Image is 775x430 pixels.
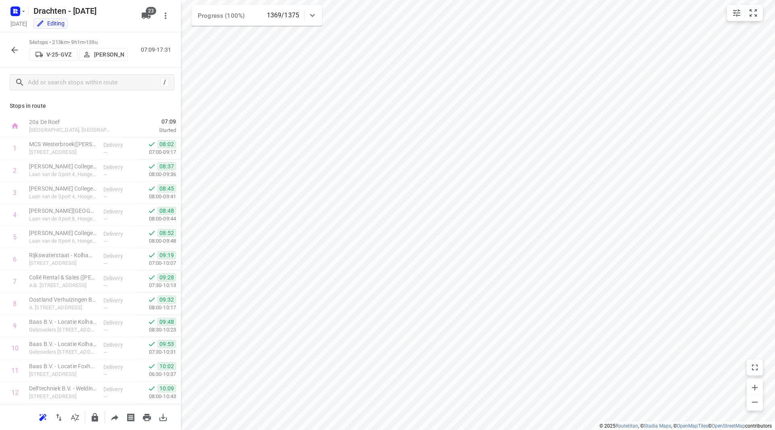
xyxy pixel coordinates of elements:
p: 08:00-09:41 [136,193,176,201]
span: — [103,149,107,155]
p: Stops in route [10,102,171,110]
li: © 2025 , © , © © contributors [599,423,772,429]
span: 10:09 [157,384,176,392]
span: — [103,283,107,289]
p: Delivery [103,296,133,304]
p: Started [123,126,176,134]
span: 09:48 [157,318,176,326]
span: — [103,260,107,266]
span: 08:02 [157,140,176,148]
p: 54 stops • 213km • 9h1m [29,39,128,46]
svg: Done [148,296,156,304]
svg: Done [148,362,156,370]
button: More [157,8,174,24]
svg: Done [148,384,156,392]
span: — [103,216,107,222]
p: Gebroeders Wrightlaan 2c, Kolham [29,348,97,356]
p: Delivery [103,163,133,171]
svg: Done [148,162,156,170]
div: 9 [13,322,17,330]
p: Delivery [103,185,133,193]
span: 10:02 [157,362,176,370]
div: / [160,78,169,87]
svg: Done [148,185,156,193]
p: Laan van de Sport 8, Hoogezand [29,215,97,223]
span: — [103,305,107,311]
p: 06:30-10:37 [136,370,176,378]
span: • [84,39,86,45]
button: Map settings [729,5,745,21]
p: 08:00-09:44 [136,215,176,223]
span: 07:09 [123,117,176,126]
p: Delivery [103,141,133,149]
div: 7 [13,278,17,285]
a: OpenStreetMap [712,423,745,429]
p: Korte Groningerweg 1f, Foxhol [29,370,97,378]
span: 08:37 [157,162,176,170]
p: [GEOGRAPHIC_DATA], [GEOGRAPHIC_DATA] [29,126,113,134]
a: OpenMapTiles [677,423,708,429]
input: Add or search stops within route [28,76,160,89]
span: — [103,394,107,400]
span: Print shipping labels [123,413,139,421]
p: Laan van de Sport 4, Hoogezand [29,193,97,201]
a: Routetitan [616,423,638,429]
span: Reverse route [51,413,67,421]
p: Gebroeders Wrightlaan 2B, Kolham [29,326,97,334]
p: 08:30-10:23 [136,326,176,334]
div: 4 [13,211,17,219]
span: Reoptimize route [35,413,51,421]
p: 20a De Roef [29,118,113,126]
svg: Done [148,273,156,281]
p: Laan van de Sport 6, Hoogezand [29,237,97,245]
span: 23 [146,7,156,15]
p: Delivery [103,341,133,349]
p: Delivery [103,208,133,216]
button: Lock route [87,409,103,426]
span: Download route [155,413,171,421]
span: 09:19 [157,251,176,259]
svg: Done [148,140,156,148]
p: Delivery [103,363,133,371]
div: Progress (100%)1369/1375 [191,5,322,26]
p: A. [STREET_ADDRESS] [29,304,97,312]
div: 11 [11,367,19,374]
div: 3 [13,189,17,197]
p: MCS Westerbroek(Attie van Kammen) [29,140,97,148]
span: Progress (100%) [198,12,245,19]
p: Collé Rental & Sales (Ronald Schipper) [29,273,97,281]
p: Baas B.V. - Locatie Kolham - Nummer 2B(Erica Tamminga) [29,318,97,326]
span: — [103,194,107,200]
p: Baas B.V. - Locatie Foxhol(Erica Tamminga) [29,362,97,370]
div: 6 [13,256,17,263]
div: You are currently in edit mode. [36,19,65,27]
div: 1 [13,145,17,152]
span: — [103,327,107,333]
p: 07:30-10:13 [136,281,176,289]
div: 5 [13,233,17,241]
span: 08:48 [157,207,176,215]
span: Share route [107,413,123,421]
p: [STREET_ADDRESS] [29,259,97,267]
button: 23 [138,8,154,24]
svg: Done [148,318,156,326]
p: Dr. Aletta Jacobs College - Laan van de Sport 4 - Docenten(Gerrit Pama) [29,185,97,193]
h5: Rename [30,4,135,17]
p: Oostland Verhuizingen B.V.(Dennis Snieder) [29,296,97,304]
p: Delivery [103,252,133,260]
p: Laan van de Sport 4, Hoogezand [29,170,97,178]
div: 12 [11,389,19,396]
p: 07:09-17:31 [141,46,174,54]
p: Dr. Aletta Jacobs College - Laan van de Sport 8(Gerrit Pama) [29,207,97,215]
span: Sort by time window [67,413,83,421]
span: 139u [86,39,98,45]
p: 08:00-10:43 [136,392,176,401]
p: Delivery [103,230,133,238]
p: Industrieweg 6A, Hoogezand [29,392,97,401]
span: — [103,349,107,355]
p: 07:30-10:31 [136,348,176,356]
h5: Project date [7,19,30,28]
p: 1369/1375 [267,10,299,20]
span: 09:28 [157,273,176,281]
svg: Done [148,229,156,237]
